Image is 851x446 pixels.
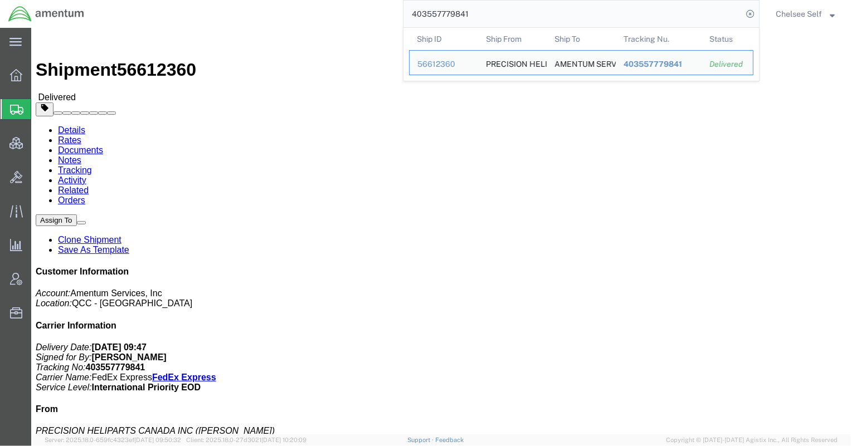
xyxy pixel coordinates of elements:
div: 56612360 [417,58,470,70]
th: Status [702,28,753,50]
iframe: FS Legacy Container [31,28,851,434]
div: AMENTUM SERVICES. INC [555,51,608,75]
a: Feedback [435,437,464,443]
div: PRECISION HELIPARTS CANADA INC [486,51,539,75]
button: Chelsee Self [775,7,835,21]
span: Client: 2025.18.0-27d3021 [186,437,307,443]
div: 403557779841 [624,58,694,70]
th: Ship From [478,28,547,50]
img: logo [8,6,85,22]
span: Server: 2025.18.0-659fc4323ef [45,437,181,443]
span: Chelsee Self [776,8,822,20]
span: [DATE] 10:20:09 [261,437,307,443]
th: Ship ID [409,28,478,50]
span: 403557779841 [624,60,682,68]
th: Ship To [547,28,616,50]
input: Search for shipment number, reference number [403,1,742,27]
a: Support [407,437,435,443]
span: [DATE] 09:50:32 [134,437,181,443]
div: Delivered [709,58,745,70]
table: Search Results [409,28,759,81]
th: Tracking Nu. [616,28,702,50]
span: Copyright © [DATE]-[DATE] Agistix Inc., All Rights Reserved [666,435,838,445]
